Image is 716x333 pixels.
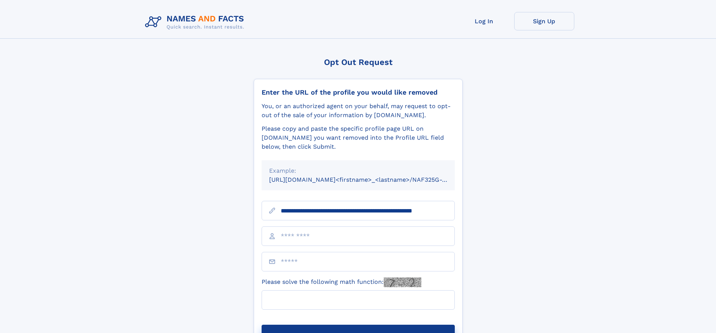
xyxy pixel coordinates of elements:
label: Please solve the following math function: [262,277,421,287]
small: [URL][DOMAIN_NAME]<firstname>_<lastname>/NAF325G-xxxxxxxx [269,176,469,183]
a: Sign Up [514,12,574,30]
a: Log In [454,12,514,30]
div: Opt Out Request [254,57,463,67]
div: Enter the URL of the profile you would like removed [262,88,455,96]
div: Example: [269,166,447,175]
div: You, or an authorized agent on your behalf, may request to opt-out of the sale of your informatio... [262,102,455,120]
img: Logo Names and Facts [142,12,250,32]
div: Please copy and paste the specific profile page URL on [DOMAIN_NAME] you want removed into the Pr... [262,124,455,151]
